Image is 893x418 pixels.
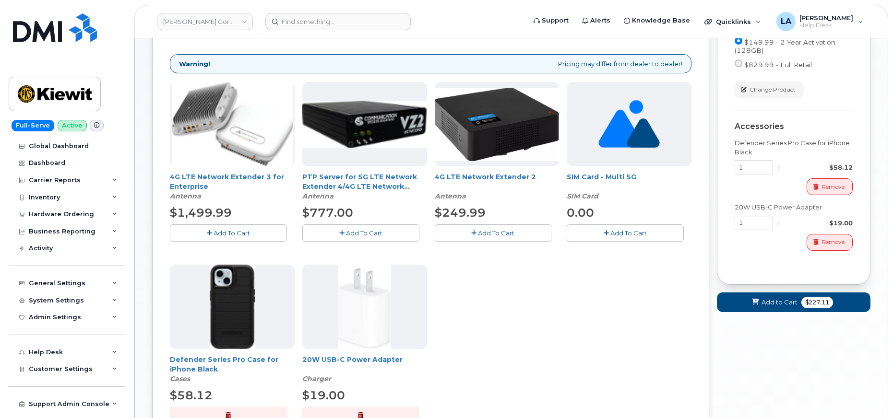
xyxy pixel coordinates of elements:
img: 4glte_extender.png [435,88,560,162]
span: $19.00 [302,388,345,402]
a: PTP Server for 5G LTE Network Extender 4/4G LTE Network Extender 3 [302,173,417,200]
button: Remove [807,178,853,195]
span: $149.99 - 2 Year Activation (128GB) [735,38,835,54]
img: Casa_Sysem.png [302,101,427,148]
div: SIM Card - Multi 5G [567,172,691,201]
span: Add to Cart [762,298,798,307]
span: 0.00 [567,206,594,220]
div: 4G LTE Network Extender 3 for Enterprise [170,172,295,201]
div: Defender Series Pro Case for iPhone Black [170,355,295,383]
button: Add To Cart [435,224,552,241]
a: Knowledge Base [617,11,697,30]
em: Cases [170,374,190,383]
em: Antenna [435,192,466,200]
img: no_image_found-2caef05468ed5679b831cfe6fc140e25e0c280774317ffc20a367ab7fd17291e.png [598,82,659,166]
input: $829.99 - Full Retail [735,59,742,67]
span: Support [542,16,569,25]
div: Accessories [735,122,853,131]
a: 4G LTE Network Extender 3 for Enterprise [170,173,284,191]
span: $777.00 [302,206,353,220]
span: Knowledge Base [632,16,690,25]
span: Add To Cart [478,229,514,237]
div: $58.12 [784,163,853,172]
div: Quicklinks [698,12,768,31]
div: 20W USB-C Power Adapter [735,203,853,212]
div: x [773,163,784,172]
a: Kiewit Corporation [157,13,253,30]
div: Lanette Aparicio [770,12,870,31]
div: Defender Series Pro Case for iPhone Black [735,139,853,156]
input: $149.99 - 2 Year Activation (128GB) [735,37,742,45]
span: $1,499.99 [170,206,232,220]
a: SIM Card - Multi 5G [567,173,636,181]
span: Remove [822,238,845,246]
span: Alerts [590,16,610,25]
span: $58.12 [170,388,213,402]
a: Alerts [575,11,617,30]
span: Add To Cart [610,229,647,237]
a: 4G LTE Network Extender 2 [435,173,536,181]
div: x [773,219,784,228]
span: Remove [822,183,845,191]
div: Pricing may differ from dealer to dealer! [170,54,691,74]
input: Find something... [265,13,411,30]
span: $829.99 - Full Retail [744,61,812,69]
span: $227.11 [801,297,833,308]
a: Defender Series Pro Case for iPhone Black [170,355,278,373]
button: Add To Cart [302,224,419,241]
span: [PERSON_NAME] [799,14,853,22]
em: Antenna [302,192,333,200]
strong: Warning! [179,59,210,69]
em: SIM Card [567,192,598,200]
div: 20W USB-C Power Adapter [302,355,427,383]
div: PTP Server for 5G LTE Network Extender 4/4G LTE Network Extender 3 [302,172,427,201]
span: LA [781,16,791,27]
em: Charger [302,374,331,383]
div: $19.00 [784,219,853,228]
button: Add To Cart [567,224,684,241]
span: $249.99 [435,206,486,220]
button: Remove [807,234,853,251]
span: Quicklinks [716,18,751,25]
img: defenderiphone14.png [210,265,255,349]
div: 4G LTE Network Extender 2 [435,172,560,201]
span: Add To Cart [214,229,250,237]
a: Support [527,11,575,30]
button: Change Product [735,81,804,98]
img: casa.png [172,82,293,166]
span: Change Product [750,85,796,94]
button: Add To Cart [170,224,287,241]
em: Antenna [170,192,201,200]
span: Help Desk [799,22,853,29]
button: Add to Cart $227.11 [717,292,870,312]
iframe: Messenger Launcher [851,376,886,411]
a: 20W USB-C Power Adapter [302,355,403,364]
span: Add To Cart [346,229,382,237]
img: apple20w.jpg [338,265,391,349]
